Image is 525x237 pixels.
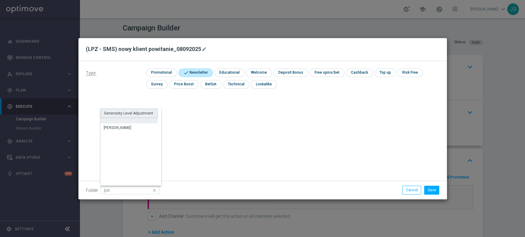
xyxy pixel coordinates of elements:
[86,188,98,193] label: Folder
[424,186,439,194] button: Save
[402,186,421,194] button: Cancel
[201,45,209,53] button: mode_edit
[104,111,153,116] div: Generosity Level Adjustment
[86,71,96,76] span: Type:
[202,47,207,52] i: mode_edit
[101,109,158,123] div: Press SPACE to select this row.
[101,123,158,133] div: Press SPACE to select this row.
[104,125,131,130] div: [PERSON_NAME]
[152,186,158,195] i: close
[86,45,201,53] h2: (LPZ - SMS) nowy klient powitanie_08092025
[101,186,160,194] input: Quick find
